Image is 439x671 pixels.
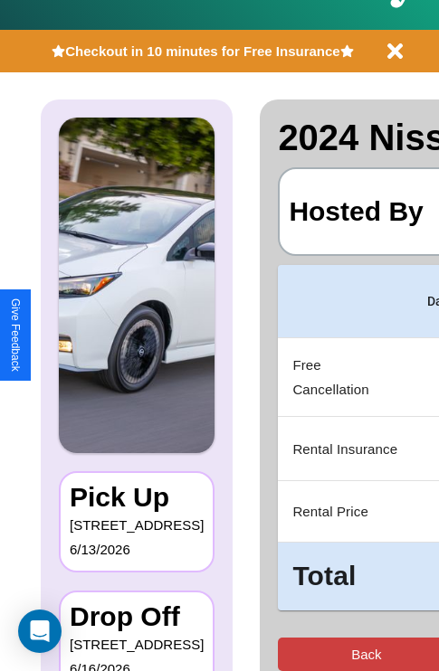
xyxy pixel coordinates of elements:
[9,298,22,372] div: Give Feedback
[70,537,204,562] p: 6 / 13 / 2026
[289,178,423,245] h3: Hosted By
[70,513,204,537] p: [STREET_ADDRESS]
[292,557,397,596] h3: Total
[70,601,204,632] h3: Drop Off
[70,482,204,513] h3: Pick Up
[70,632,204,657] p: [STREET_ADDRESS]
[292,437,397,461] p: Rental Insurance
[65,43,339,59] b: Checkout in 10 minutes for Free Insurance
[292,499,397,524] p: Rental Price
[292,353,397,402] p: Free Cancellation
[18,610,62,653] div: Open Intercom Messenger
